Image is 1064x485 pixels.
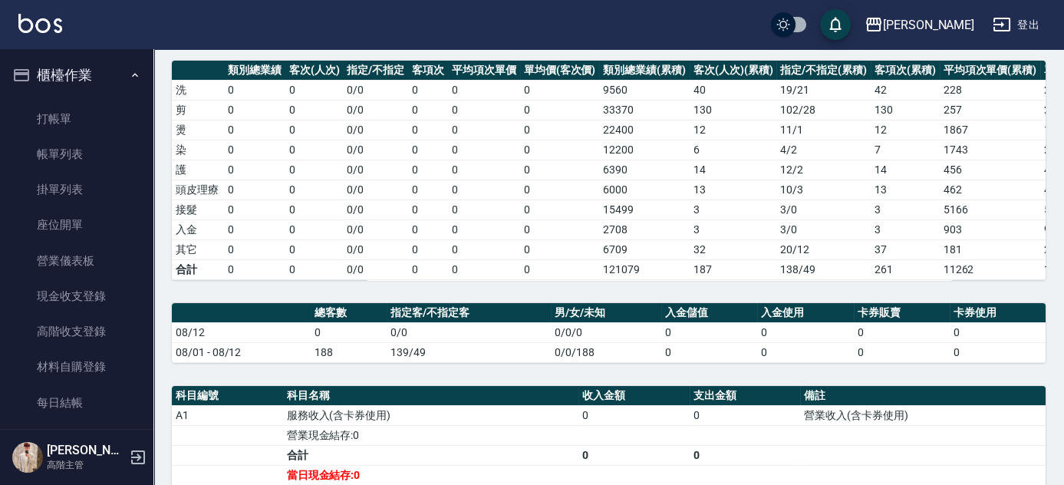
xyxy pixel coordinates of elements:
[224,100,285,120] td: 0
[408,80,448,100] td: 0
[520,140,600,160] td: 0
[551,322,661,342] td: 0/0/0
[6,172,147,207] a: 掛單列表
[871,140,940,160] td: 7
[690,140,777,160] td: 6
[408,100,448,120] td: 0
[950,322,1046,342] td: 0
[448,80,520,100] td: 0
[940,140,1041,160] td: 1743
[283,465,578,485] td: 當日現金結存:0
[599,100,690,120] td: 33370
[6,207,147,242] a: 座位開單
[172,100,224,120] td: 剪
[661,322,757,342] td: 0
[6,137,147,172] a: 帳單列表
[520,160,600,180] td: 0
[757,303,853,323] th: 入金使用
[599,239,690,259] td: 6709
[690,445,801,465] td: 0
[285,180,344,200] td: 0
[940,239,1041,259] td: 181
[172,200,224,219] td: 接髮
[940,259,1041,279] td: 11262
[690,160,777,180] td: 14
[776,239,871,259] td: 20 / 12
[800,386,1046,406] th: 備註
[871,120,940,140] td: 12
[448,239,520,259] td: 0
[343,259,408,279] td: 0/0
[387,342,551,362] td: 139/49
[6,385,147,421] a: 每日結帳
[343,219,408,239] td: 0 / 0
[950,303,1046,323] th: 卡券使用
[285,140,344,160] td: 0
[599,61,690,81] th: 類別總業績(累積)
[343,160,408,180] td: 0 / 0
[6,349,147,384] a: 材料自購登錄
[408,160,448,180] td: 0
[285,61,344,81] th: 客次(人次)
[520,80,600,100] td: 0
[224,120,285,140] td: 0
[448,180,520,200] td: 0
[520,219,600,239] td: 0
[599,180,690,200] td: 6000
[520,239,600,259] td: 0
[408,180,448,200] td: 0
[448,120,520,140] td: 0
[285,160,344,180] td: 0
[690,180,777,200] td: 13
[172,160,224,180] td: 護
[224,200,285,219] td: 0
[690,120,777,140] td: 12
[6,279,147,314] a: 現金收支登錄
[408,219,448,239] td: 0
[776,140,871,160] td: 4 / 2
[940,100,1041,120] td: 257
[883,15,974,35] div: [PERSON_NAME]
[6,421,147,456] a: 排班表
[343,61,408,81] th: 指定/不指定
[940,219,1041,239] td: 903
[940,61,1041,81] th: 平均項次單價(累積)
[520,259,600,279] td: 0
[599,80,690,100] td: 9560
[18,14,62,33] img: Logo
[448,61,520,81] th: 平均項次單價
[448,200,520,219] td: 0
[854,322,950,342] td: 0
[47,458,125,472] p: 高階主管
[6,314,147,349] a: 高階收支登錄
[408,259,448,279] td: 0
[343,100,408,120] td: 0 / 0
[285,259,344,279] td: 0
[6,101,147,137] a: 打帳單
[599,219,690,239] td: 2708
[940,180,1041,200] td: 462
[940,200,1041,219] td: 5166
[285,80,344,100] td: 0
[283,405,578,425] td: 服務收入(含卡券使用)
[408,140,448,160] td: 0
[578,386,690,406] th: 收入金額
[448,259,520,279] td: 0
[940,120,1041,140] td: 1867
[551,342,661,362] td: 0/0/188
[858,9,980,41] button: [PERSON_NAME]
[387,322,551,342] td: 0/0
[690,80,777,100] td: 40
[311,303,387,323] th: 總客數
[871,259,940,279] td: 261
[871,239,940,259] td: 37
[172,303,1046,363] table: a dense table
[871,160,940,180] td: 14
[578,445,690,465] td: 0
[599,120,690,140] td: 22400
[224,180,285,200] td: 0
[224,80,285,100] td: 0
[224,259,285,279] td: 0
[599,140,690,160] td: 12200
[172,140,224,160] td: 染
